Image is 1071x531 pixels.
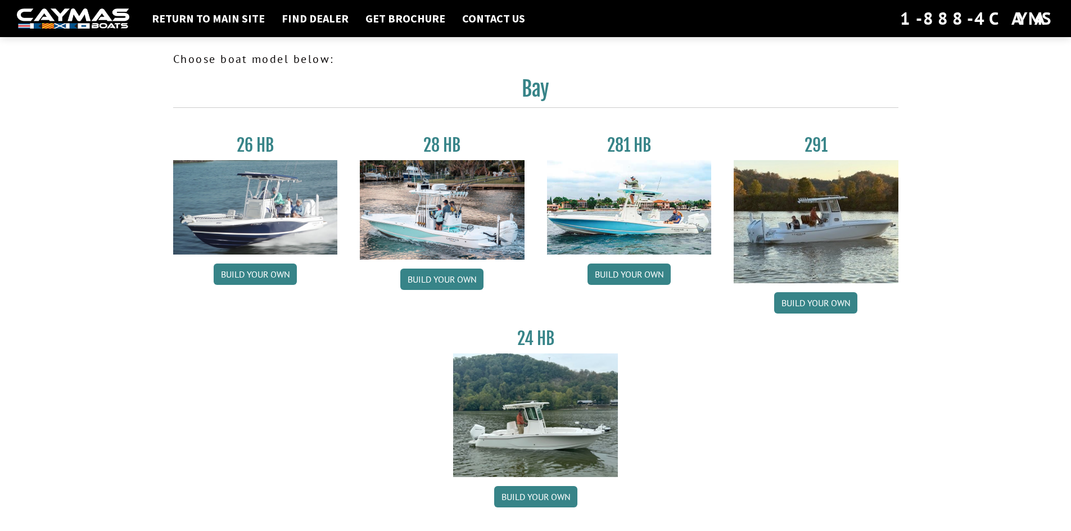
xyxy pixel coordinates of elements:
img: white-logo-c9c8dbefe5ff5ceceb0f0178aa75bf4bb51f6bca0971e226c86eb53dfe498488.png [17,8,129,29]
h3: 291 [734,135,898,156]
h3: 28 HB [360,135,525,156]
a: Build your own [588,264,671,285]
a: Contact Us [457,11,531,26]
h3: 281 HB [547,135,712,156]
a: Find Dealer [276,11,354,26]
a: Return to main site [146,11,270,26]
a: Build your own [214,264,297,285]
img: 28_hb_thumbnail_for_caymas_connect.jpg [360,160,525,260]
a: Build your own [400,269,483,290]
a: Get Brochure [360,11,451,26]
img: 24_HB_thumbnail.jpg [453,353,618,476]
p: Choose boat model below: [173,51,898,67]
img: 291_Thumbnail.jpg [734,160,898,283]
img: 28-hb-twin.jpg [547,160,712,255]
a: Build your own [774,292,857,314]
a: Build your own [494,486,577,507]
h3: 26 HB [173,135,338,156]
img: 26_new_photo_resized.jpg [173,160,338,255]
h3: 24 HB [453,328,618,349]
h2: Bay [173,76,898,108]
div: 1-888-4CAYMAS [900,6,1054,31]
